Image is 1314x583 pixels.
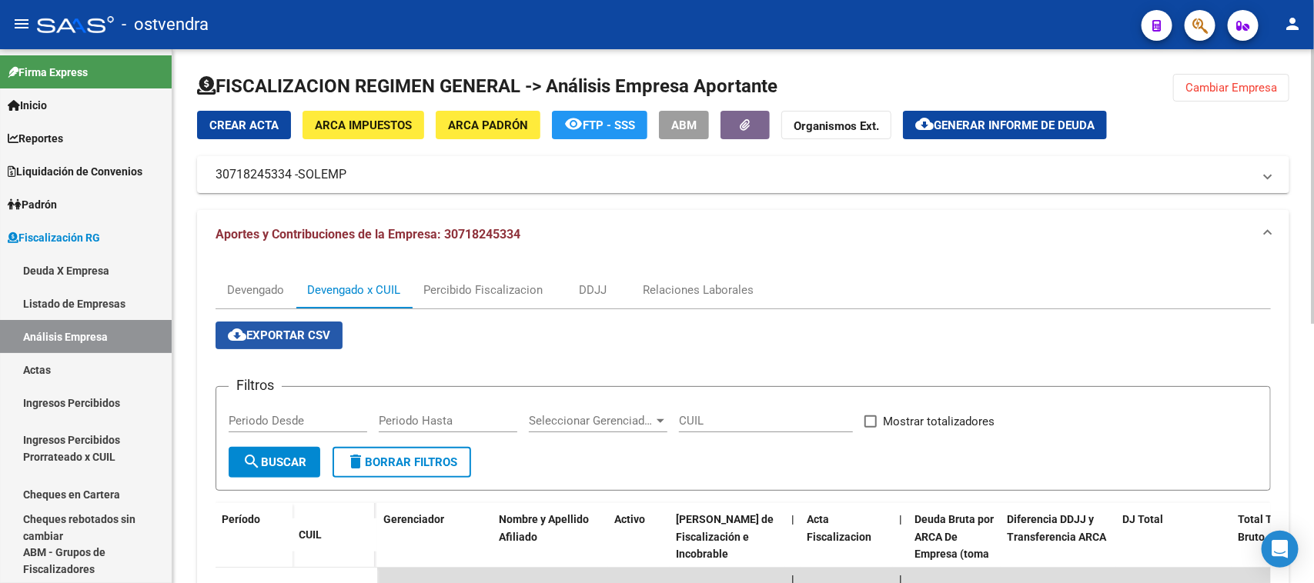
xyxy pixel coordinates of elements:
[197,210,1289,259] mat-expansion-panel-header: Aportes y Contribuciones de la Empresa: 30718245334
[781,111,891,139] button: Organismos Ext.
[303,111,424,139] button: ARCA Impuestos
[583,118,635,132] span: FTP - SSS
[315,118,412,132] span: ARCA Impuestos
[298,166,346,183] span: SOLEMP
[227,282,284,298] div: Devengado
[903,111,1107,139] button: Generar informe de deuda
[216,503,293,568] datatable-header-cell: Período
[197,111,291,139] button: Crear Acta
[448,118,528,132] span: ARCA Padrón
[299,528,322,541] span: CUIL
[1185,81,1277,95] span: Cambiar Empresa
[676,513,774,561] span: [PERSON_NAME] de Fiscalización e Incobrable
[8,130,63,147] span: Reportes
[1007,513,1106,543] span: Diferencia DDJJ y Transferencia ARCA
[883,412,995,431] span: Mostrar totalizadores
[499,513,589,543] span: Nombre y Apellido Afiliado
[529,414,654,428] span: Seleccionar Gerenciador
[229,447,320,478] button: Buscar
[216,166,1252,183] mat-panel-title: 30718245334 -
[564,115,583,133] mat-icon: remove_red_eye
[915,115,934,133] mat-icon: cloud_download
[222,513,260,525] span: Período
[8,196,57,213] span: Padrón
[346,452,365,471] mat-icon: delete
[1173,74,1289,102] button: Cambiar Empresa
[307,282,400,298] div: Devengado x CUIL
[333,447,471,478] button: Borrar Filtros
[791,513,794,525] span: |
[228,325,246,344] mat-icon: cloud_download
[8,163,142,180] span: Liquidación de Convenios
[436,111,540,139] button: ARCA Padrón
[12,15,31,33] mat-icon: menu
[1262,531,1299,568] div: Open Intercom Messenger
[423,282,543,298] div: Percibido Fiscalizacion
[383,513,444,525] span: Gerenciador
[242,455,306,469] span: Buscar
[197,74,777,98] h1: FISCALIZACION REGIMEN GENERAL -> Análisis Empresa Aportante
[346,455,457,469] span: Borrar Filtros
[659,111,709,139] button: ABM
[197,156,1289,193] mat-expansion-panel-header: 30718245334 -SOLEMP
[228,328,330,342] span: Exportar CSV
[8,229,100,246] span: Fiscalización RG
[1122,513,1163,525] span: DJ Total
[614,513,645,525] span: Activo
[242,452,261,471] mat-icon: search
[229,375,282,396] h3: Filtros
[216,321,343,349] button: Exportar CSV
[216,227,520,242] span: Aportes y Contribuciones de la Empresa: 30718245334
[934,118,1095,132] span: Generar informe de deuda
[899,513,902,525] span: |
[579,282,607,298] div: DDJJ
[807,513,871,543] span: Acta Fiscalizacion
[1283,15,1302,33] mat-icon: person
[643,282,754,298] div: Relaciones Laborales
[209,118,279,132] span: Crear Acta
[8,97,47,114] span: Inicio
[552,111,647,139] button: FTP - SSS
[122,8,209,42] span: - ostvendra
[8,64,88,81] span: Firma Express
[671,118,697,132] span: ABM
[293,518,377,551] datatable-header-cell: CUIL
[794,119,879,133] strong: Organismos Ext.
